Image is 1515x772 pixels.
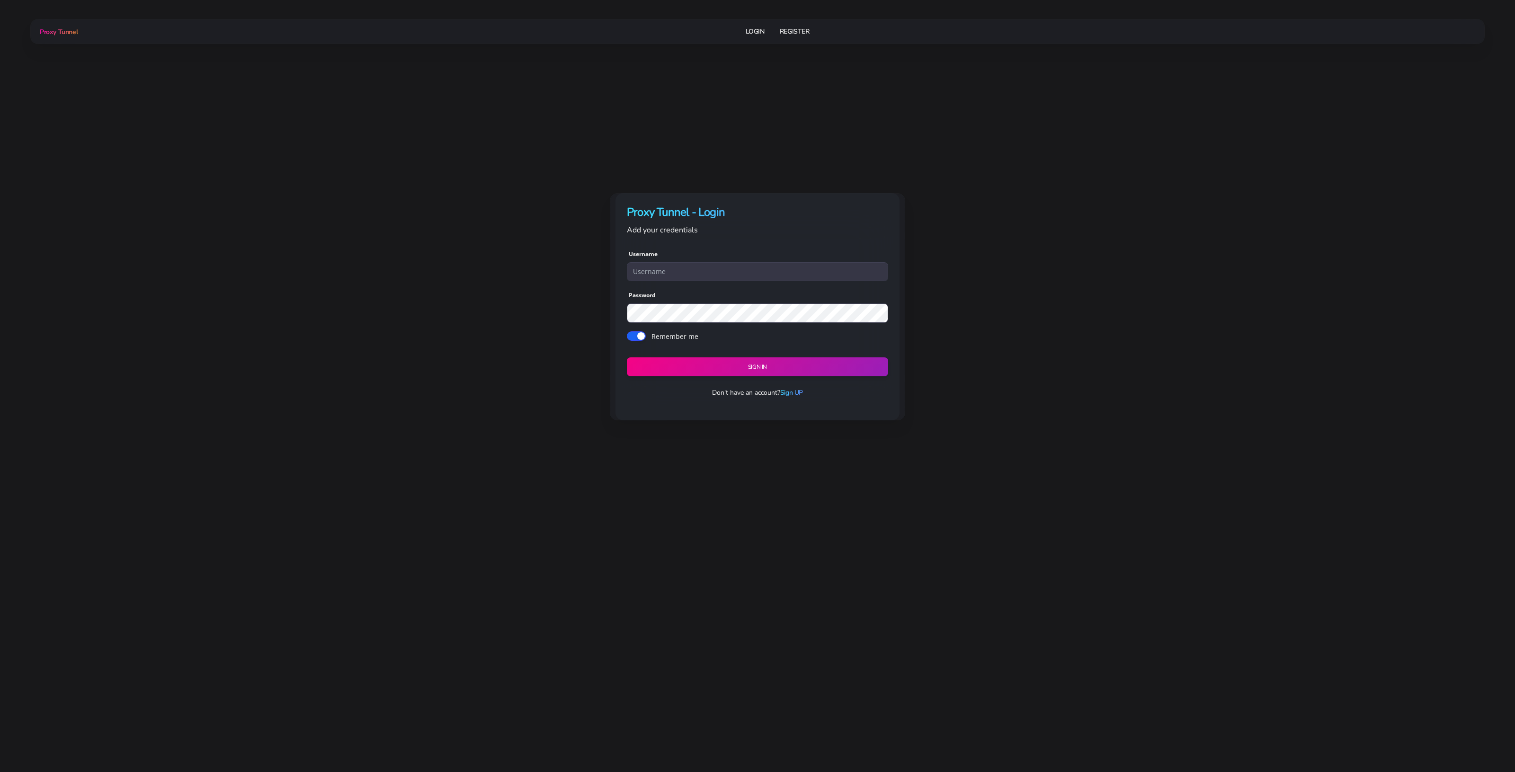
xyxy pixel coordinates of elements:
[627,224,888,236] p: Add your credentials
[651,331,698,341] label: Remember me
[629,291,656,300] label: Password
[627,262,888,281] input: Username
[627,357,888,377] button: Sign in
[38,24,78,39] a: Proxy Tunnel
[746,23,765,40] a: Login
[1461,718,1503,760] iframe: Webchat Widget
[629,250,658,258] label: Username
[619,388,896,398] p: Don't have an account?
[40,27,78,36] span: Proxy Tunnel
[780,23,810,40] a: Register
[627,204,888,220] h4: Proxy Tunnel - Login
[780,388,803,397] a: Sign UP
